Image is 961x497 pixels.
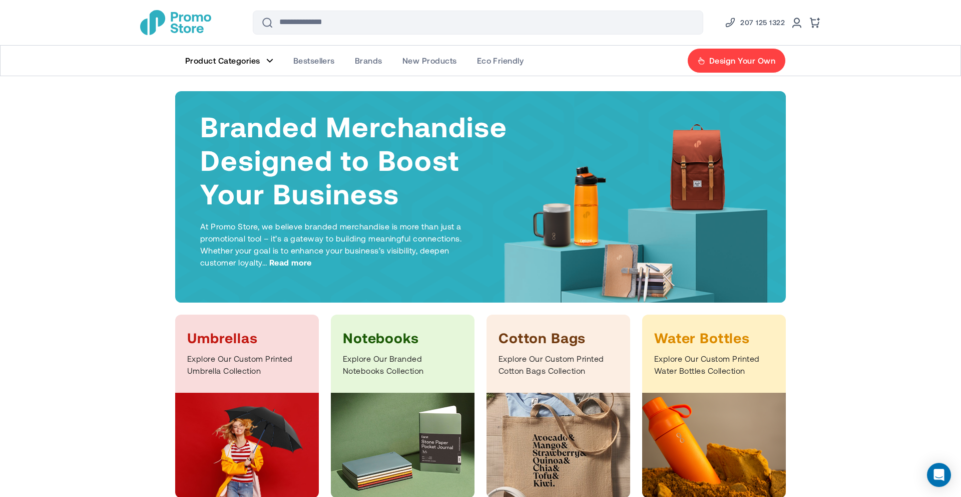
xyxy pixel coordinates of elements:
h1: Branded Merchandise Designed to Boost Your Business [200,109,509,210]
div: Open Intercom Messenger [927,463,951,487]
a: Bestsellers [283,46,345,76]
span: Product Categories [185,56,260,66]
img: Promotional Merchandise [140,10,211,35]
a: store logo [140,10,211,35]
a: Brands [345,46,392,76]
p: Explore Our Branded Notebooks Collection [343,353,462,377]
span: Read more [269,257,312,269]
span: Bestsellers [293,56,335,66]
p: Explore Our Custom Printed Cotton Bags Collection [499,353,618,377]
span: Brands [355,56,382,66]
a: Design Your Own [687,48,786,73]
span: At Promo Store, we believe branded merchandise is more than just a promotional tool – it’s a gate... [200,221,461,267]
a: Product Categories [175,46,283,76]
a: Phone [724,17,785,29]
p: Explore Our Custom Printed Umbrella Collection [187,353,307,377]
span: Eco Friendly [477,56,524,66]
p: Explore Our Custom Printed Water Bottles Collection [654,353,774,377]
h3: Cotton Bags [499,329,618,347]
a: Eco Friendly [467,46,534,76]
h3: Umbrellas [187,329,307,347]
a: New Products [392,46,467,76]
h3: Water Bottles [654,329,774,347]
button: Search [255,11,279,35]
img: Products [498,120,778,323]
span: New Products [402,56,457,66]
h3: Notebooks [343,329,462,347]
span: 207 125 1322 [740,17,785,29]
span: Design Your Own [709,56,775,66]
